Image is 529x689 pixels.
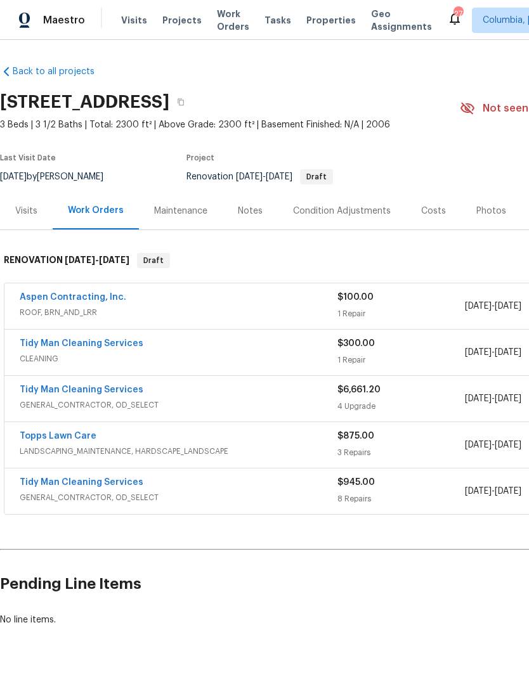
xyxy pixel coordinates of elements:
span: Draft [138,254,169,267]
span: - [236,172,292,181]
span: Geo Assignments [371,8,432,33]
div: Visits [15,205,37,217]
span: Projects [162,14,202,27]
span: [DATE] [99,255,129,264]
a: Tidy Man Cleaning Services [20,339,143,348]
div: 1 Repair [337,354,464,366]
span: [DATE] [465,302,492,311]
span: - [465,346,521,359]
span: [DATE] [266,172,292,181]
span: [DATE] [495,348,521,357]
span: [DATE] [465,441,492,449]
span: Draft [301,173,332,181]
h6: RENOVATION [4,253,129,268]
span: $945.00 [337,478,375,487]
div: Condition Adjustments [293,205,391,217]
span: - [465,439,521,451]
a: Aspen Contracting, Inc. [20,293,126,302]
div: 8 Repairs [337,493,464,505]
span: $300.00 [337,339,375,348]
a: Topps Lawn Care [20,432,96,441]
a: Tidy Man Cleaning Services [20,385,143,394]
div: 4 Upgrade [337,400,464,413]
span: [DATE] [495,487,521,496]
span: [DATE] [465,487,492,496]
span: Work Orders [217,8,249,33]
span: Project [186,154,214,162]
span: [DATE] [495,302,521,311]
span: Maestro [43,14,85,27]
span: [DATE] [465,348,492,357]
span: - [465,300,521,312]
span: Tasks [264,16,291,25]
div: Work Orders [68,204,124,217]
span: CLEANING [20,352,337,365]
span: [DATE] [236,172,263,181]
div: 1 Repair [337,307,464,320]
div: 27 [454,8,462,20]
div: Notes [238,205,263,217]
span: Renovation [186,172,333,181]
span: LANDSCAPING_MAINTENANCE, HARDSCAPE_LANDSCAPE [20,445,337,458]
div: Costs [421,205,446,217]
span: $875.00 [337,432,374,441]
span: Properties [306,14,356,27]
span: $100.00 [337,293,374,302]
div: 3 Repairs [337,446,464,459]
span: [DATE] [465,394,492,403]
span: ROOF, BRN_AND_LRR [20,306,337,319]
span: GENERAL_CONTRACTOR, OD_SELECT [20,399,337,411]
span: [DATE] [495,441,521,449]
span: [DATE] [65,255,95,264]
span: - [465,485,521,498]
span: - [465,392,521,405]
span: $6,661.20 [337,385,381,394]
a: Tidy Man Cleaning Services [20,478,143,487]
span: [DATE] [495,394,521,403]
button: Copy Address [169,91,192,113]
span: GENERAL_CONTRACTOR, OD_SELECT [20,491,337,504]
div: Photos [476,205,506,217]
span: - [65,255,129,264]
div: Maintenance [154,205,207,217]
span: Visits [121,14,147,27]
